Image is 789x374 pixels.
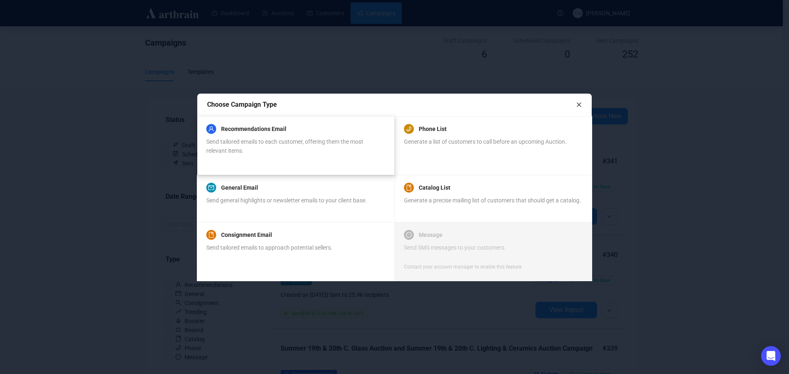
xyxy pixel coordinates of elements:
span: Generate a list of customers to call before an upcoming Auction. [404,138,567,145]
span: book [406,185,412,190]
span: Send SMS messages to your customers. [404,244,506,251]
div: Open Intercom Messenger [761,346,781,366]
div: Contact your account manager to enable this feature [404,263,521,271]
span: Send tailored emails to approach potential sellers. [206,244,332,251]
span: close [576,102,582,108]
span: mail [208,185,214,190]
a: Phone List [419,124,447,134]
a: Message [419,230,443,240]
a: Catalog List [419,183,450,193]
span: book [208,232,214,238]
a: General Email [221,183,258,193]
a: Consignment Email [221,230,272,240]
span: Send tailored emails to each customer, offering them the most relevant items. [206,138,363,154]
span: Generate a precise mailing list of customers that should get a catalog. [404,197,581,204]
span: Send general highlights or newsletter emails to your client base. [206,197,367,204]
div: Choose Campaign Type [207,99,576,110]
span: user [208,126,214,132]
span: phone [406,126,412,132]
span: message [406,232,412,238]
a: Recommendations Email [221,124,286,134]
